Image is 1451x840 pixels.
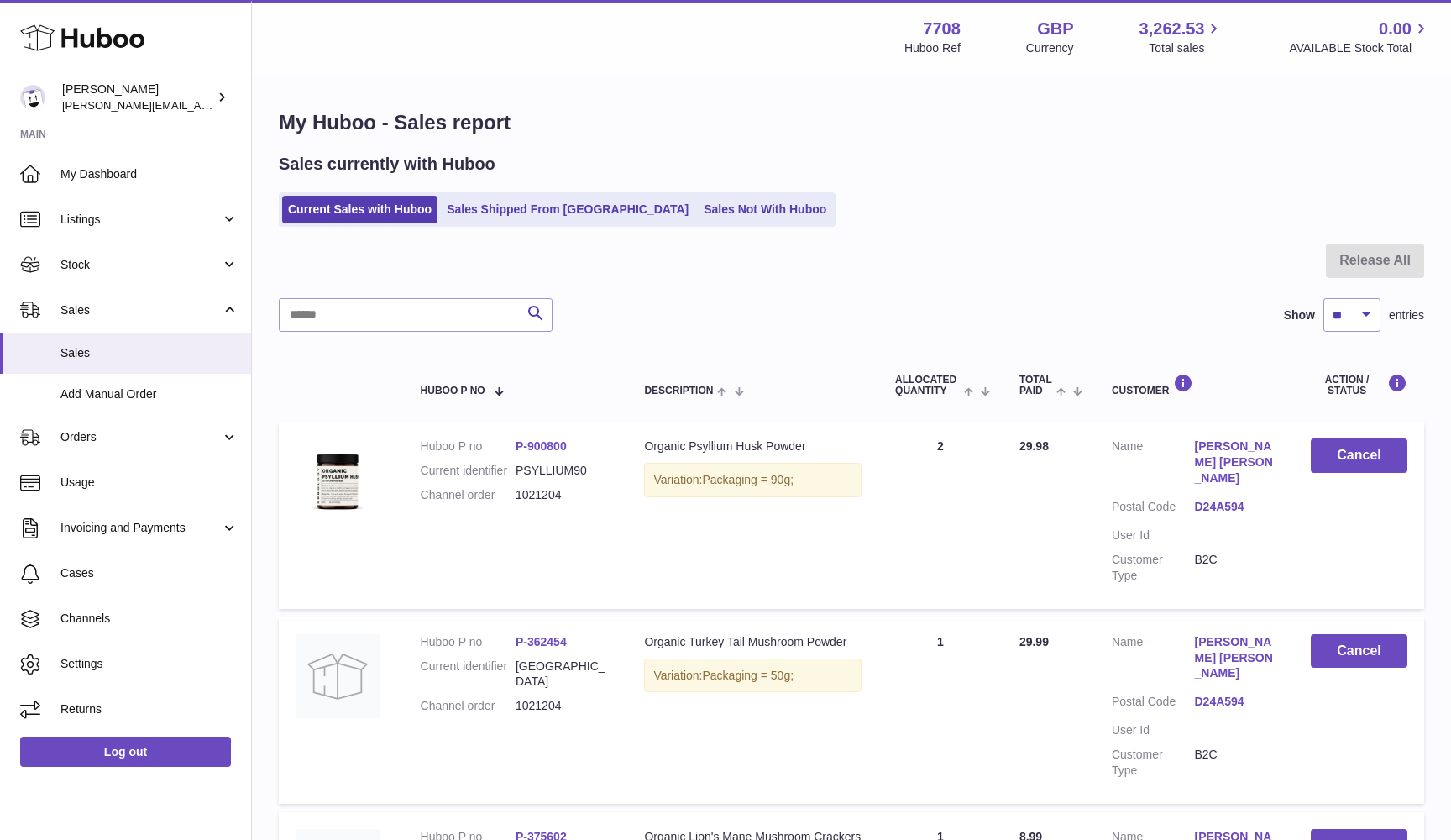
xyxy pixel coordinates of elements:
[1112,722,1195,738] dt: User Id
[279,109,1424,136] h1: My Huboo - Sales report
[702,669,794,682] span: Packaging = 50g;
[1026,40,1074,56] div: Currency
[1019,375,1052,396] span: Total paid
[1311,634,1407,669] button: Cancel
[421,698,516,714] dt: Channel order
[1311,438,1407,473] button: Cancel
[1195,499,1278,515] a: D24A594
[1311,374,1407,396] div: Action / Status
[698,196,832,223] a: Sales Not With Huboo
[516,439,567,453] a: P-900800
[1112,374,1277,396] div: Customer
[1139,18,1205,40] span: 3,262.53
[296,634,380,718] img: no-photo.jpg
[1195,694,1278,710] a: D24A594
[60,345,238,361] span: Sales
[1195,438,1278,486] a: [PERSON_NAME] [PERSON_NAME]
[60,386,238,402] span: Add Manual Order
[1284,307,1315,323] label: Show
[60,166,238,182] span: My Dashboard
[279,153,495,176] h2: Sales currently with Huboo
[644,634,862,650] div: Organic Turkey Tail Mushroom Powder
[1289,18,1431,56] a: 0.00 AVAILABLE Stock Total
[878,617,1003,804] td: 1
[1112,528,1195,543] dt: User Id
[421,463,516,479] dt: Current identifier
[1149,40,1223,56] span: Total sales
[1112,552,1195,584] dt: Customer Type
[644,463,862,497] div: Variation:
[1195,747,1278,779] dd: B2C
[895,375,960,396] span: ALLOCATED Quantity
[62,98,337,112] span: [PERSON_NAME][EMAIL_ADDRESS][DOMAIN_NAME]
[702,473,794,486] span: Packaging = 90g;
[60,429,221,445] span: Orders
[1289,40,1431,56] span: AVAILABLE Stock Total
[1019,439,1049,453] span: 29.98
[421,634,516,650] dt: Huboo P no
[60,520,221,536] span: Invoicing and Payments
[60,212,221,228] span: Listings
[60,475,238,491] span: Usage
[516,698,610,714] dd: 1021204
[60,302,221,318] span: Sales
[1112,499,1195,519] dt: Postal Code
[516,487,610,503] dd: 1021204
[441,196,694,223] a: Sales Shipped From [GEOGRAPHIC_DATA]
[923,18,961,40] strong: 7708
[60,656,238,672] span: Settings
[644,438,862,454] div: Organic Psyllium Husk Powder
[20,737,231,767] a: Log out
[1389,307,1424,323] span: entries
[878,422,1003,608] td: 2
[60,257,221,273] span: Stock
[516,635,567,648] a: P-362454
[421,386,485,396] span: Huboo P no
[20,85,45,110] img: victor@erbology.co
[1112,438,1195,491] dt: Name
[904,40,961,56] div: Huboo Ref
[60,701,238,717] span: Returns
[1379,18,1412,40] span: 0.00
[60,611,238,627] span: Channels
[1112,634,1195,686] dt: Name
[1037,18,1073,40] strong: GBP
[1139,18,1224,56] a: 3,262.53 Total sales
[1112,694,1195,714] dt: Postal Code
[421,438,516,454] dt: Huboo P no
[62,81,213,113] div: [PERSON_NAME]
[1019,635,1049,648] span: 29.99
[516,659,610,690] dd: [GEOGRAPHIC_DATA]
[644,659,862,693] div: Variation:
[1112,747,1195,779] dt: Customer Type
[516,463,610,479] dd: PSYLLIUM90
[421,487,516,503] dt: Channel order
[296,438,380,522] img: 77081700556858.jpg
[282,196,437,223] a: Current Sales with Huboo
[644,386,713,396] span: Description
[421,659,516,690] dt: Current identifier
[1195,552,1278,584] dd: B2C
[60,565,238,581] span: Cases
[1195,634,1278,682] a: [PERSON_NAME] [PERSON_NAME]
